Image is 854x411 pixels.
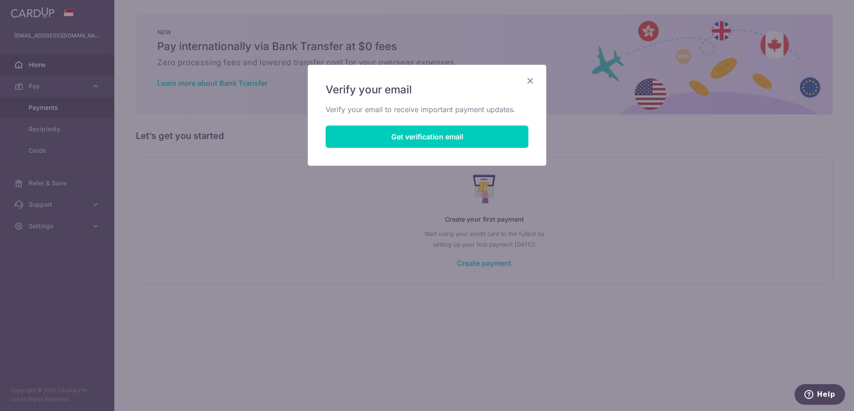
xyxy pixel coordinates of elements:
[326,104,528,115] p: Verify your email to receive important payment updates.
[794,384,845,407] iframe: Opens a widget where you can find more information
[326,83,412,97] span: Verify your email
[525,75,536,86] button: Close
[326,126,528,148] button: Get verification email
